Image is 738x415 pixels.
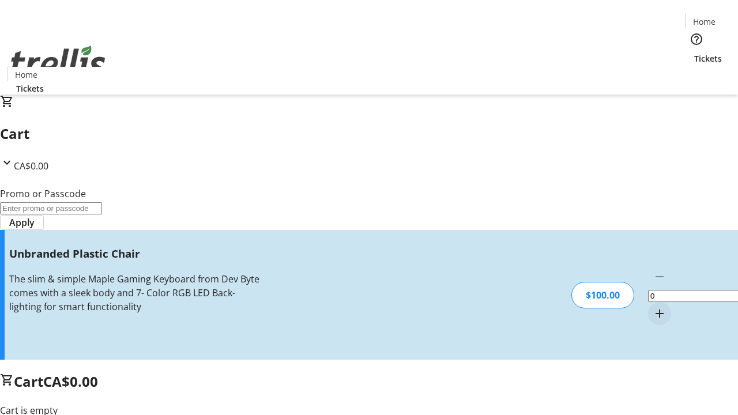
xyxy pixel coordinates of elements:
span: Tickets [694,52,722,65]
span: Home [693,16,716,28]
span: Tickets [16,82,44,95]
a: Tickets [685,52,731,65]
a: Home [7,69,44,81]
a: Tickets [7,82,53,95]
a: Home [686,16,722,28]
span: CA$0.00 [14,160,48,172]
h3: Unbranded Plastic Chair [9,246,261,262]
div: $100.00 [571,282,634,308]
img: Orient E2E Organization EVafVybPio's Logo [7,33,110,90]
div: The slim & simple Maple Gaming Keyboard from Dev Byte comes with a sleek body and 7- Color RGB LE... [9,272,261,314]
button: Help [685,28,708,51]
span: Home [15,69,37,81]
span: CA$0.00 [43,372,98,391]
span: Apply [9,216,35,229]
button: Increment by one [648,302,671,325]
button: Cart [685,65,708,88]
